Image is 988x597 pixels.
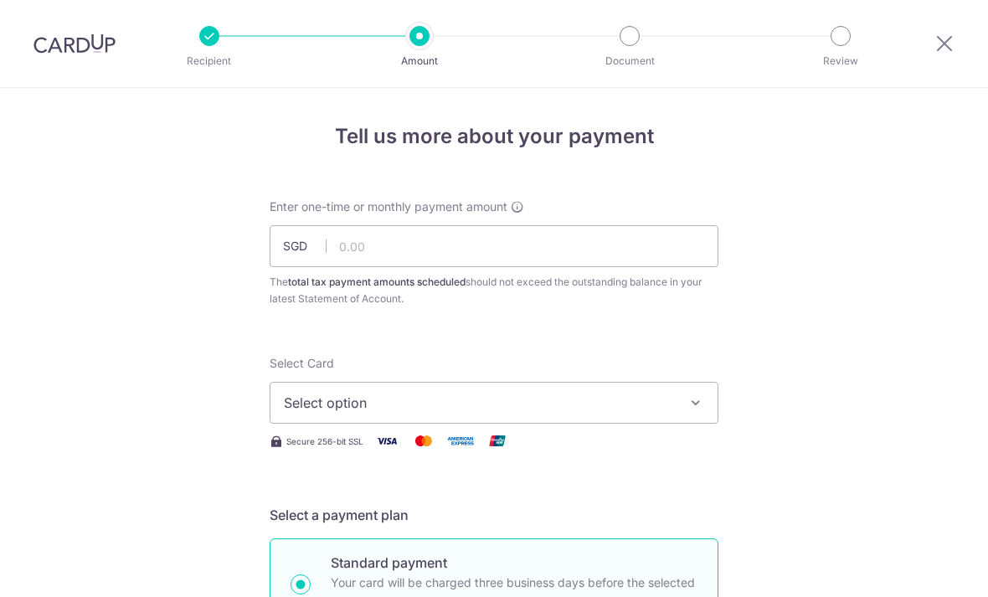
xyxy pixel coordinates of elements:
b: total tax payment amounts scheduled [288,275,466,288]
img: Mastercard [407,430,440,451]
div: The should not exceed the outstanding balance in your latest Statement of Account. [270,274,718,307]
button: Select option [270,382,718,424]
iframe: Opens a widget where you can find more information [880,547,971,589]
span: SGD [283,238,327,255]
h4: Tell us more about your payment [270,121,718,152]
img: American Express [444,430,477,451]
span: Secure 256-bit SSL [286,435,363,448]
p: Document [568,53,692,69]
img: Visa [370,430,404,451]
p: Amount [358,53,481,69]
img: Union Pay [481,430,514,451]
p: Standard payment [331,553,697,573]
p: Review [779,53,903,69]
span: Enter one-time or monthly payment amount [270,198,507,215]
span: translation missing: en.payables.payment_networks.credit_card.summary.labels.select_card [270,356,334,370]
input: 0.00 [270,225,718,267]
h5: Select a payment plan [270,505,718,525]
img: CardUp [33,33,116,54]
p: Recipient [147,53,271,69]
span: Select option [284,393,674,413]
